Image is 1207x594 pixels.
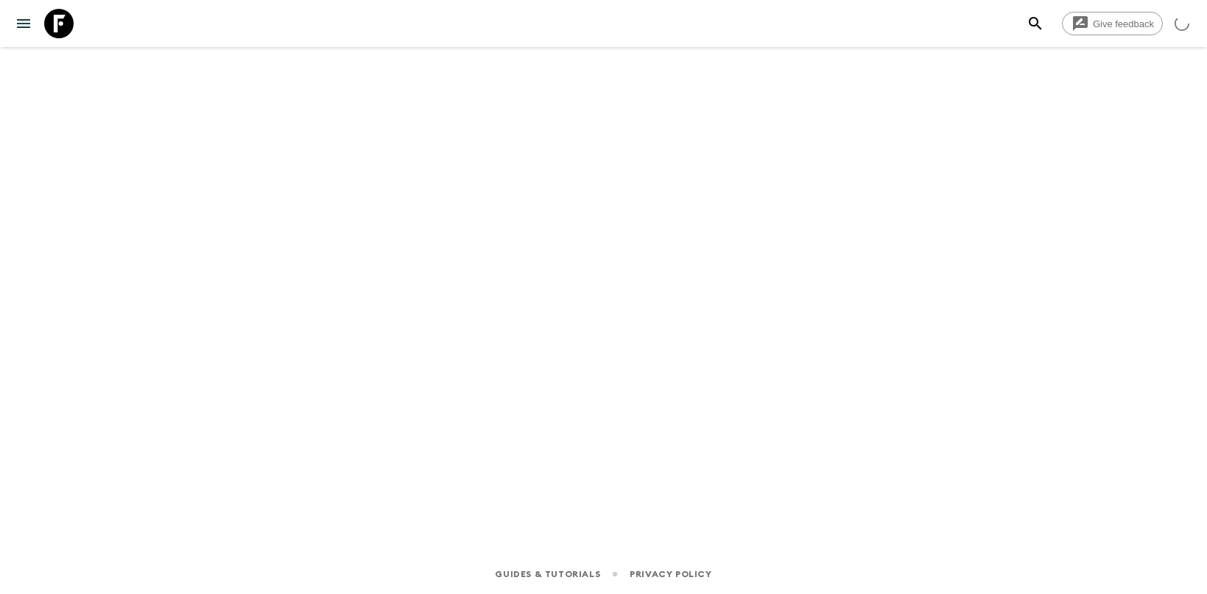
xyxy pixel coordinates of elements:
span: Give feedback [1085,18,1162,29]
button: menu [9,9,38,38]
a: Guides & Tutorials [495,566,600,582]
a: Privacy Policy [630,566,711,582]
a: Give feedback [1062,12,1163,35]
button: search adventures [1021,9,1050,38]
